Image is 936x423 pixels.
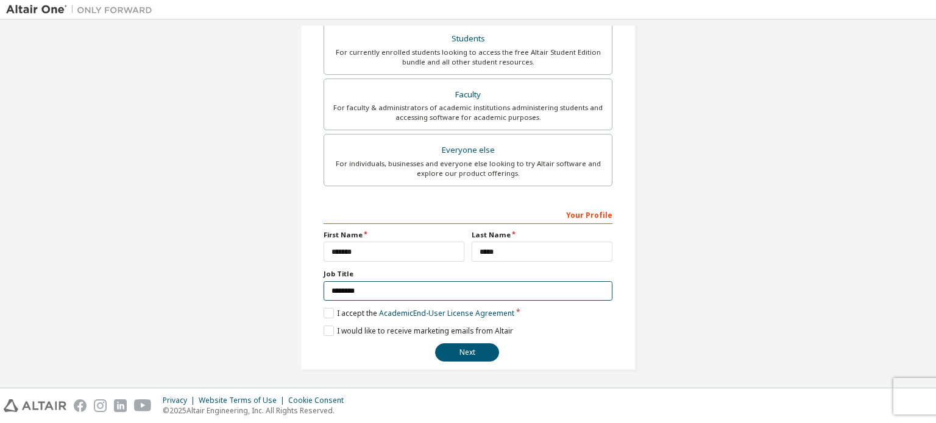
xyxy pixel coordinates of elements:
[74,399,87,412] img: facebook.svg
[331,103,604,122] div: For faculty & administrators of academic institutions administering students and accessing softwa...
[472,230,612,240] label: Last Name
[435,343,499,362] button: Next
[331,142,604,159] div: Everyone else
[114,399,127,412] img: linkedin.svg
[324,308,514,318] label: I accept the
[331,30,604,47] div: Students
[199,396,288,405] div: Website Terms of Use
[331,159,604,178] div: For individuals, businesses and everyone else looking to try Altair software and explore our prod...
[324,205,612,224] div: Your Profile
[4,399,66,412] img: altair_logo.svg
[324,230,464,240] label: First Name
[288,396,351,405] div: Cookie Consent
[331,86,604,103] div: Faculty
[324,326,513,336] label: I would like to receive marketing emails from Altair
[331,47,604,67] div: For currently enrolled students looking to access the free Altair Student Edition bundle and all ...
[134,399,152,412] img: youtube.svg
[379,308,514,318] a: Academic End-User License Agreement
[94,399,107,412] img: instagram.svg
[163,396,199,405] div: Privacy
[163,405,351,416] p: © 2025 Altair Engineering, Inc. All Rights Reserved.
[6,4,158,16] img: Altair One
[324,269,612,279] label: Job Title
